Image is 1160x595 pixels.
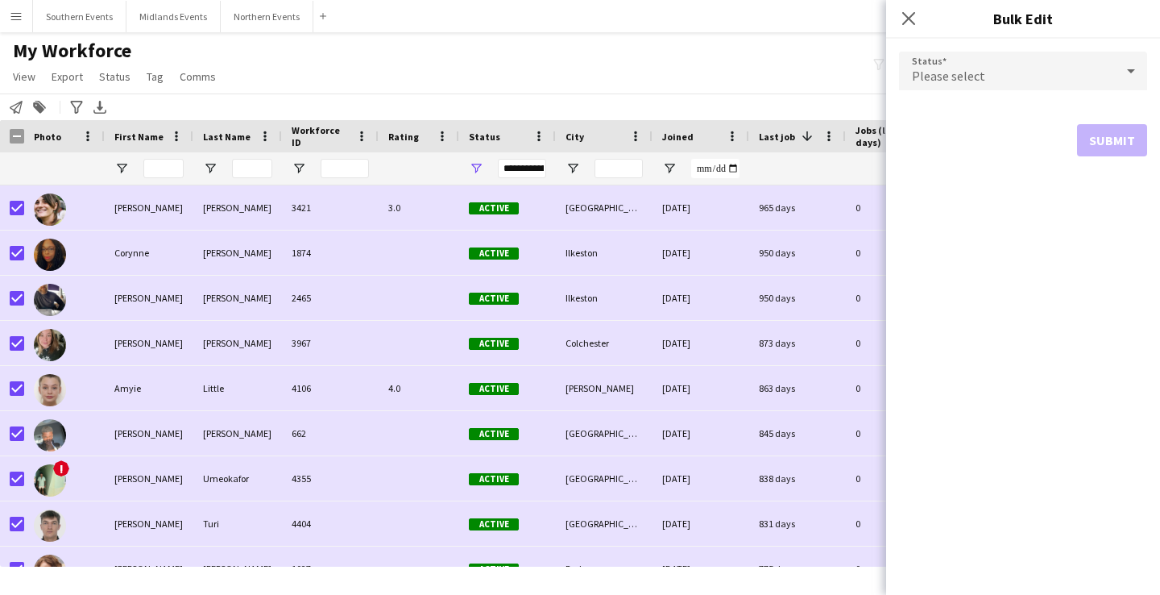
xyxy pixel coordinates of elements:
[105,501,193,546] div: [PERSON_NAME]
[105,456,193,501] div: [PERSON_NAME]
[140,66,170,87] a: Tag
[193,501,282,546] div: Turi
[105,321,193,365] div: [PERSON_NAME]
[13,69,35,84] span: View
[282,456,379,501] div: 4355
[321,159,369,178] input: Workforce ID Filter Input
[652,276,749,320] div: [DATE]
[34,419,66,451] img: Asare Williams-bekoe
[193,411,282,456] div: [PERSON_NAME]
[282,321,379,365] div: 3967
[846,321,951,365] div: 0
[34,374,66,406] img: Amyie Little
[469,473,519,485] span: Active
[846,366,951,410] div: 0
[282,411,379,456] div: 662
[846,276,951,320] div: 0
[114,161,129,176] button: Open Filter Menu
[34,284,66,316] img: Michael Chambers
[126,1,221,32] button: Midlands Events
[691,159,739,178] input: Joined Filter Input
[662,161,677,176] button: Open Filter Menu
[33,1,126,32] button: Southern Events
[67,98,86,117] app-action-btn: Advanced filters
[886,8,1160,29] h3: Bulk Edit
[282,276,379,320] div: 2465
[34,329,66,361] img: Rebecca Beal
[469,383,519,395] span: Active
[652,501,749,546] div: [DATE]
[114,131,164,143] span: First Name
[105,276,193,320] div: [PERSON_NAME]
[565,161,580,176] button: Open Filter Menu
[556,456,652,501] div: [GEOGRAPHIC_DATA]
[105,411,193,456] div: [PERSON_NAME]
[652,411,749,456] div: [DATE]
[469,248,519,260] span: Active
[173,66,222,87] a: Comms
[30,98,49,117] app-action-btn: Add to tag
[6,98,26,117] app-action-btn: Notify workforce
[193,321,282,365] div: [PERSON_NAME]
[180,69,216,84] span: Comms
[34,131,61,143] span: Photo
[652,366,749,410] div: [DATE]
[469,202,519,214] span: Active
[193,231,282,275] div: [PERSON_NAME]
[556,231,652,275] div: Ilkeston
[556,366,652,410] div: [PERSON_NAME]
[749,456,846,501] div: 838 days
[855,124,922,148] span: Jobs (last 90 days)
[556,411,652,456] div: [GEOGRAPHIC_DATA]
[846,456,951,501] div: 0
[469,564,519,576] span: Active
[105,547,193,591] div: [PERSON_NAME]
[232,159,272,178] input: Last Name Filter Input
[292,124,350,148] span: Workforce ID
[846,231,951,275] div: 0
[749,547,846,591] div: 775 days
[749,411,846,456] div: 845 days
[193,276,282,320] div: [PERSON_NAME]
[846,411,951,456] div: 0
[749,276,846,320] div: 950 days
[749,366,846,410] div: 863 days
[469,293,519,305] span: Active
[193,366,282,410] div: Little
[45,66,89,87] a: Export
[282,185,379,230] div: 3421
[652,547,749,591] div: [DATE]
[193,456,282,501] div: Umeokafor
[556,321,652,365] div: Colchester
[846,185,951,230] div: 0
[105,185,193,230] div: [PERSON_NAME]
[99,69,130,84] span: Status
[34,510,66,542] img: Robert Turi
[846,501,951,546] div: 0
[749,321,846,365] div: 873 days
[556,276,652,320] div: Ilkeston
[662,131,694,143] span: Joined
[282,547,379,591] div: 1027
[292,161,306,176] button: Open Filter Menu
[556,501,652,546] div: [GEOGRAPHIC_DATA]
[34,193,66,226] img: Simona D
[379,185,459,230] div: 3.0
[469,428,519,440] span: Active
[105,231,193,275] div: Corynne
[143,159,184,178] input: First Name Filter Input
[469,161,483,176] button: Open Filter Menu
[652,456,749,501] div: [DATE]
[912,68,985,84] span: Please select
[34,555,66,587] img: Gail Clark
[652,231,749,275] div: [DATE]
[282,366,379,410] div: 4106
[759,131,795,143] span: Last job
[221,1,313,32] button: Northern Events
[203,161,217,176] button: Open Filter Menu
[6,66,42,87] a: View
[105,366,193,410] div: Amyie
[282,501,379,546] div: 4404
[34,239,66,271] img: Corynne Clarke
[469,338,519,350] span: Active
